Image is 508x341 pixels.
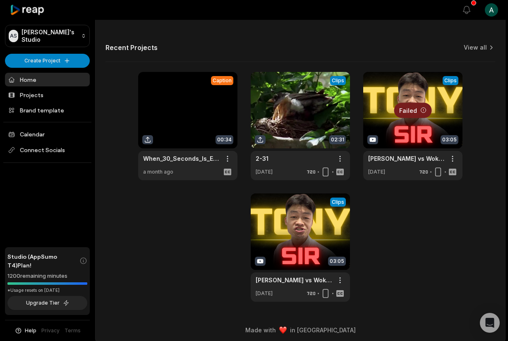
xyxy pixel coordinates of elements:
[7,252,79,269] span: Studio (AppSumo T4) Plan!
[5,88,90,102] a: Projects
[143,154,219,163] a: When_30_Seconds_Is_Enough-6890f782331c2a8362904b7c-framed
[480,313,500,333] div: Open Intercom Messenger
[103,326,498,334] div: Made with in [GEOGRAPHIC_DATA]
[256,154,268,163] a: 2-31
[7,287,87,293] div: *Usage resets on [DATE]
[5,54,90,68] button: Create Project
[25,327,36,334] span: Help
[41,327,60,334] a: Privacy
[279,327,287,334] img: heart emoji
[5,127,90,141] a: Calendar
[65,327,81,334] a: Terms
[368,154,444,163] div: [PERSON_NAME] vs Woke Compilation 🔥 🤡
[464,43,487,52] a: View all
[9,30,18,42] div: AS
[5,73,90,86] a: Home
[14,327,36,334] button: Help
[22,29,78,43] p: [PERSON_NAME]'s Studio
[256,276,332,284] a: [PERSON_NAME] vs Woke Compilation 🔥 🤡
[5,143,90,157] span: Connect Socials
[7,272,87,280] div: 1200 remaining minutes
[105,43,158,52] h2: Recent Projects
[7,296,87,310] button: Upgrade Tier
[5,103,90,117] a: Brand template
